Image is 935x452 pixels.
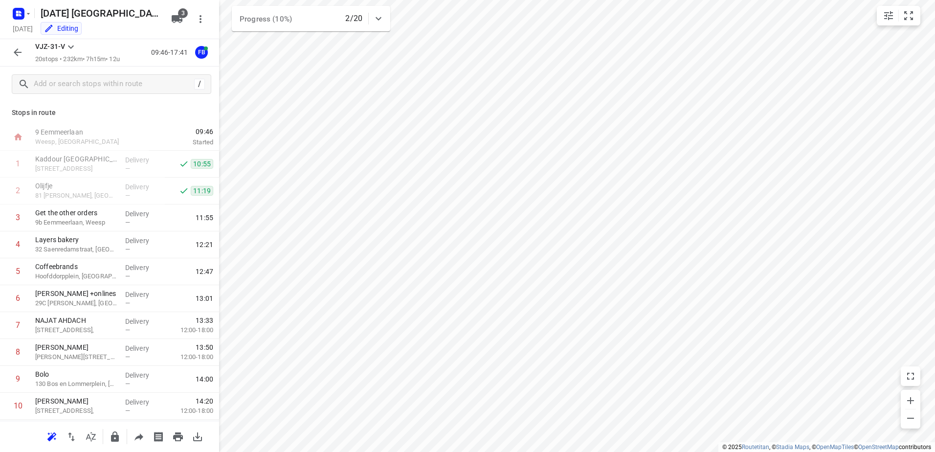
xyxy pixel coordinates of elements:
span: Share route [129,431,149,441]
button: FB [192,43,211,62]
div: 4 [16,240,20,249]
div: Progress (10%)2/20 [232,6,390,31]
input: Add or search stops within route [34,77,194,92]
p: Bolo [35,369,117,379]
span: — [125,272,130,280]
button: Lock route [105,427,125,447]
div: 5 [16,267,20,276]
div: 1 [16,159,20,168]
p: 20 stops • 232km • 7h15m • 12u [35,55,120,64]
span: Progress (10%) [240,15,292,23]
p: 12:00-18:00 [165,406,213,416]
span: Print route [168,431,188,441]
p: Get the other orders [35,208,117,218]
div: Editing [44,23,78,33]
span: — [125,326,130,334]
span: Print shipping labels [149,431,168,441]
p: 9b Eemmeerlaan, Weesp [35,218,117,227]
p: Coffeebrands [35,262,117,271]
span: 3 [178,8,188,18]
button: Fit zoom [899,6,918,25]
p: 2/20 [345,13,362,24]
div: FB [195,46,208,59]
p: NAJAT AHDACH [35,316,117,325]
button: Map settings [879,6,898,25]
p: Delivery [125,397,161,407]
p: Delivery [125,263,161,272]
p: 111 Haroekoeplein, Utrecht [35,164,117,174]
p: Delivery [125,370,161,380]
a: Stadia Maps [776,444,809,451]
p: 32 Saenredamstraat, Amsterdam [35,245,117,254]
a: Routetitan [742,444,769,451]
p: 130 Bos en Lommerplein, Amsterdam [35,379,117,389]
span: 12:47 [196,267,213,276]
span: 13:33 [196,316,213,325]
h5: Project date [9,23,37,34]
p: Stops in route [12,108,207,118]
span: 09:46 [149,127,213,136]
p: [STREET_ADDRESS], [35,325,117,335]
span: — [125,380,130,387]
div: small contained button group [877,6,920,25]
p: 09:46-17:41 [151,47,192,58]
span: — [125,299,130,307]
span: 14:20 [196,396,213,406]
span: — [125,407,130,414]
span: 13:50 [196,342,213,352]
p: Delivery [125,182,161,192]
div: 8 [16,347,20,357]
svg: Done [179,186,189,196]
span: 10:55 [191,159,213,169]
p: Started [149,137,213,147]
span: — [125,246,130,253]
span: Download route [188,431,207,441]
p: 12:00-18:00 [165,325,213,335]
div: 2 [16,186,20,195]
a: OpenMapTiles [816,444,854,451]
span: 12:21 [196,240,213,249]
p: [PERSON_NAME][STREET_ADDRESS], [35,352,117,362]
p: Layers bakery [35,235,117,245]
p: Weesp, [GEOGRAPHIC_DATA] [35,137,137,147]
span: — [125,353,130,361]
span: 14:00 [196,374,213,384]
p: Olijfje [35,181,117,191]
h5: [DATE] [GEOGRAPHIC_DATA]/[GEOGRAPHIC_DATA] [37,5,163,21]
p: Kaddour [GEOGRAPHIC_DATA] [35,154,117,164]
p: [PERSON_NAME] [35,396,117,406]
span: — [125,192,130,199]
div: 10 [14,401,22,410]
p: 29C Martini van Geffenstraat, Amsterdam [35,298,117,308]
div: / [194,79,205,90]
span: Reoptimize route [42,431,62,441]
p: Delivery [125,209,161,219]
button: More [191,9,210,29]
li: © 2025 , © , © © contributors [722,444,931,451]
p: 81 Jan van Scorelstraat, Utrecht [35,191,117,201]
p: 12:00-18:00 [165,352,213,362]
span: Assigned to Fethi B [192,47,211,57]
span: 13:01 [196,294,213,303]
p: [STREET_ADDRESS], [35,406,117,416]
p: Delivery [125,343,161,353]
p: 9 Eemmeerlaan [35,127,137,137]
span: 11:55 [196,213,213,223]
button: 3 [167,9,187,29]
p: Delivery [125,155,161,165]
div: 6 [16,294,20,303]
p: Delivery [125,316,161,326]
p: Hoofddorpplein, Amsterdam [35,271,117,281]
span: — [125,165,130,172]
p: VJZ-31-V [35,42,65,52]
span: Reverse route [62,431,81,441]
span: Sort by time window [81,431,101,441]
p: Delivery [125,236,161,246]
span: — [125,219,130,226]
p: Delivery [125,290,161,299]
div: 9 [16,374,20,384]
a: OpenStreetMap [858,444,899,451]
div: 3 [16,213,20,222]
span: 11:19 [191,186,213,196]
p: [PERSON_NAME] +onlines [35,289,117,298]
